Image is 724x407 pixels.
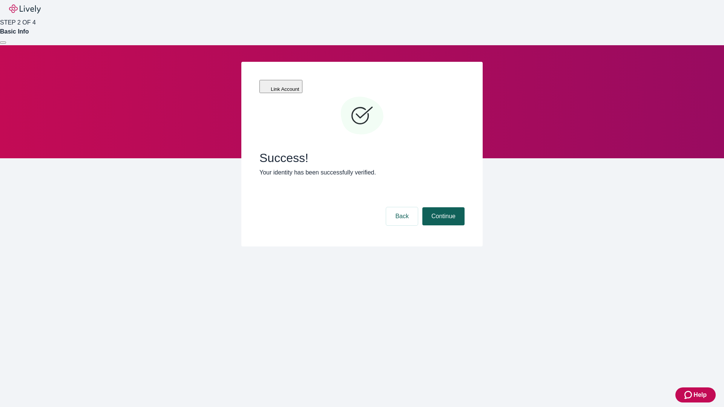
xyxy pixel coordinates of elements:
img: Lively [9,5,41,14]
button: Zendesk support iconHelp [675,387,716,402]
svg: Zendesk support icon [684,390,693,399]
button: Continue [422,207,465,225]
button: Back [386,207,418,225]
button: Link Account [259,80,302,93]
p: Your identity has been successfully verified. [259,168,465,177]
span: Help [693,390,707,399]
svg: Checkmark icon [339,93,385,139]
span: Success! [259,151,465,165]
